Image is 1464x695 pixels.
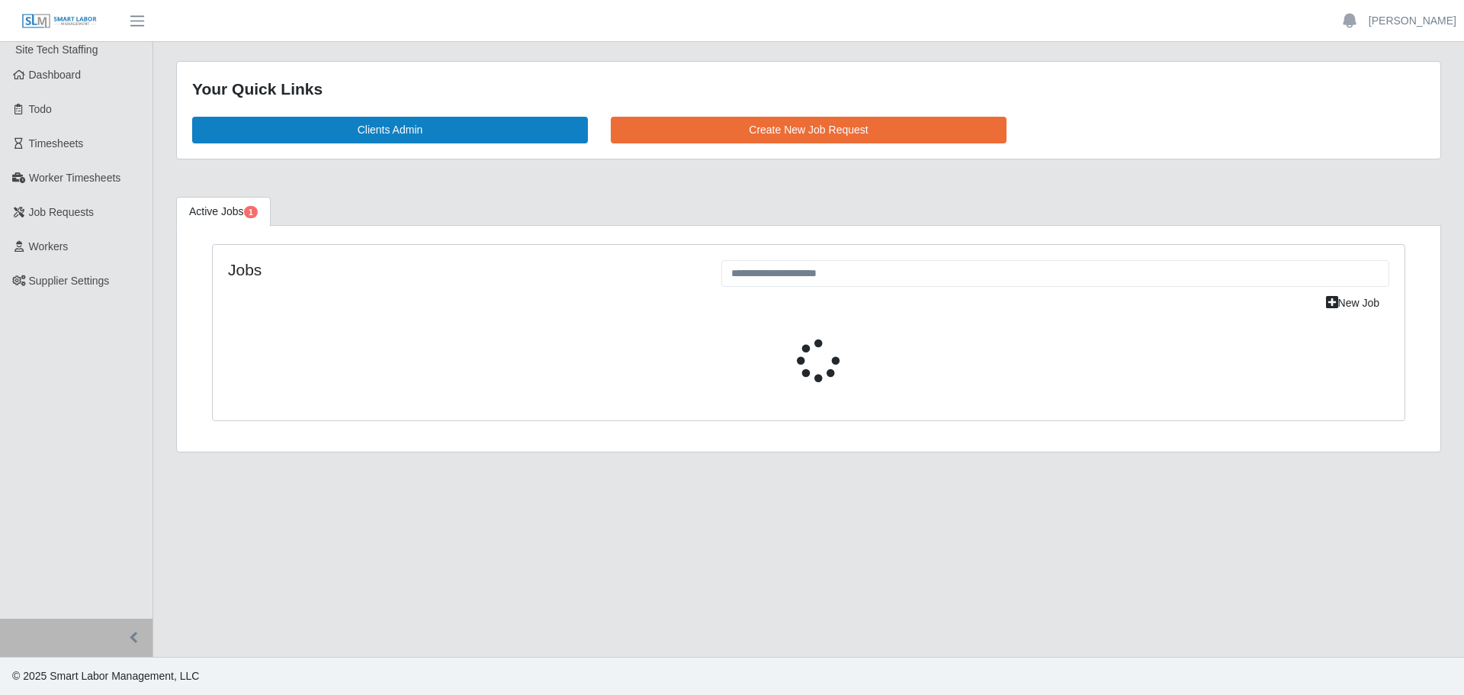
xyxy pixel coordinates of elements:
[29,69,82,81] span: Dashboard
[192,77,1425,101] div: Your Quick Links
[611,117,1006,143] a: Create New Job Request
[29,240,69,253] span: Workers
[29,172,120,184] span: Worker Timesheets
[29,137,84,150] span: Timesheets
[1316,290,1389,317] a: New Job
[192,117,588,143] a: Clients Admin
[1369,13,1456,29] a: [PERSON_NAME]
[12,670,199,682] span: © 2025 Smart Labor Management, LLC
[29,206,95,218] span: Job Requests
[29,275,110,287] span: Supplier Settings
[244,206,258,218] span: Pending Jobs
[228,260,698,279] h4: Jobs
[21,13,98,30] img: SLM Logo
[176,197,271,227] a: Active Jobs
[15,43,98,56] span: Site Tech Staffing
[29,103,52,115] span: Todo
